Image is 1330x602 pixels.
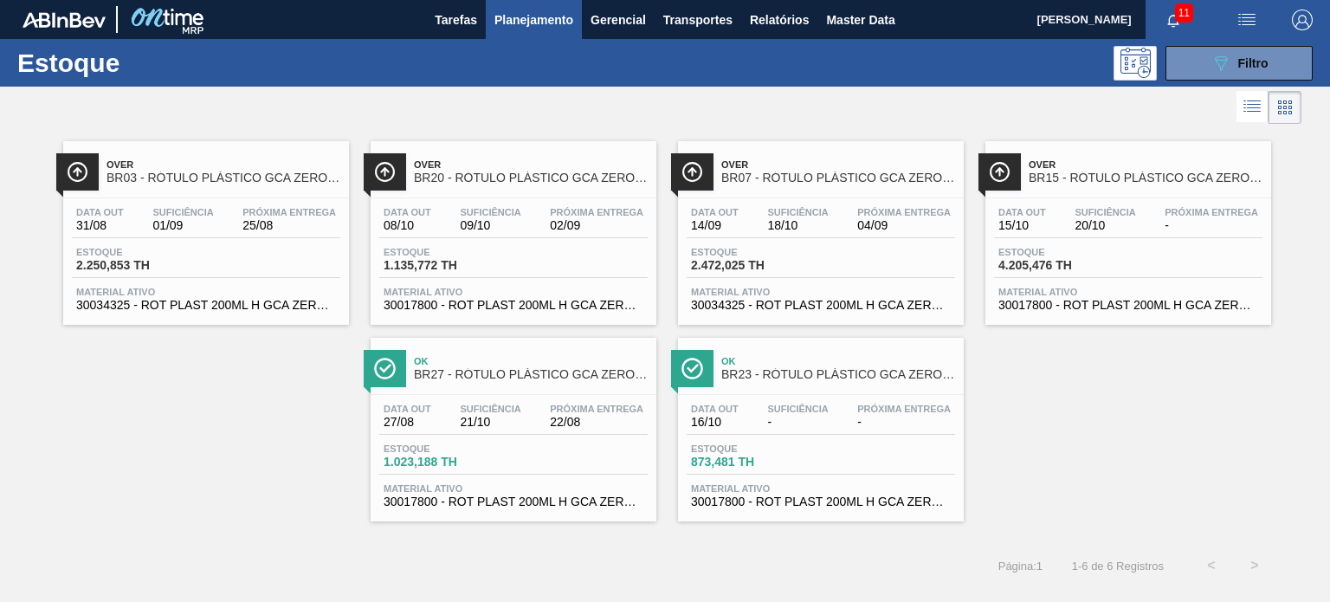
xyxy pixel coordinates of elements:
span: 30017800 - ROT PLAST 200ML H GCA ZERO NIV22 [384,495,643,508]
span: Over [107,159,340,170]
a: ÍconeOverBR15 - RÓTULO PLÁSTICO GCA ZERO 200ML HData out15/10Suficiência20/10Próxima Entrega-Esto... [972,128,1280,325]
span: 30017800 - ROT PLAST 200ML H GCA ZERO NIV22 [691,495,951,508]
img: Ícone [681,161,703,183]
img: Ícone [681,358,703,379]
span: 30034325 - ROT PLAST 200ML H GCA ZERO S CL NIV25 [691,299,951,312]
a: ÍconeOverBR03 - RÓTULO PLÁSTICO GCA ZERO 200ML HData out31/08Suficiência01/09Próxima Entrega25/08... [50,128,358,325]
a: ÍconeOkBR23 - RÓTULO PLÁSTICO GCA ZERO 200ML HData out16/10Suficiência-Próxima Entrega-Estoque873... [665,325,972,521]
a: ÍconeOverBR20 - RÓTULO PLÁSTICO GCA ZERO 200ML HData out08/10Suficiência09/10Próxima Entrega02/09... [358,128,665,325]
span: Suficiência [767,404,828,414]
span: 873,481 TH [691,456,812,469]
span: 31/08 [76,219,124,232]
span: Suficiência [1075,207,1135,217]
span: Data out [998,207,1046,217]
span: Planejamento [494,10,573,30]
a: ÍconeOverBR07 - RÓTULO PLÁSTICO GCA ZERO 200ML HData out14/09Suficiência18/10Próxima Entrega04/09... [665,128,972,325]
span: Tarefas [435,10,477,30]
span: Próxima Entrega [550,207,643,217]
button: < [1190,544,1233,587]
span: Over [1029,159,1262,170]
span: Suficiência [767,207,828,217]
span: 30034325 - ROT PLAST 200ML H GCA ZERO S CL NIV25 [76,299,336,312]
span: Material ativo [76,287,336,297]
span: Ok [721,356,955,366]
span: - [767,416,828,429]
span: BR27 - RÓTULO PLÁSTICO GCA ZERO 200ML H [414,368,648,381]
span: Master Data [826,10,894,30]
span: Suficiência [152,207,213,217]
span: Próxima Entrega [550,404,643,414]
span: 27/08 [384,416,431,429]
span: 09/10 [460,219,520,232]
span: Filtro [1238,56,1269,70]
div: Visão em Lista [1236,91,1269,124]
img: userActions [1236,10,1257,30]
span: 11 [1175,3,1193,23]
span: 1.135,772 TH [384,259,505,272]
div: Visão em Cards [1269,91,1301,124]
span: Data out [384,404,431,414]
span: Data out [384,207,431,217]
span: Suficiência [460,207,520,217]
span: BR20 - RÓTULO PLÁSTICO GCA ZERO 200ML H [414,172,648,184]
span: BR03 - RÓTULO PLÁSTICO GCA ZERO 200ML H [107,172,340,184]
span: Gerencial [591,10,646,30]
span: Ok [414,356,648,366]
span: Próxima Entrega [1165,207,1258,217]
span: BR23 - RÓTULO PLÁSTICO GCA ZERO 200ML H [721,368,955,381]
span: 1 - 6 de 6 Registros [1069,560,1164,573]
span: 16/10 [691,416,739,429]
span: Estoque [384,247,505,257]
span: Data out [691,207,739,217]
a: ÍconeOkBR27 - RÓTULO PLÁSTICO GCA ZERO 200ML HData out27/08Suficiência21/10Próxima Entrega22/08Es... [358,325,665,521]
span: Estoque [691,443,812,454]
span: 02/09 [550,219,643,232]
span: 21/10 [460,416,520,429]
span: 15/10 [998,219,1046,232]
span: Over [721,159,955,170]
div: Pogramando: nenhum usuário selecionado [1114,46,1157,81]
span: 20/10 [1075,219,1135,232]
span: 30017800 - ROT PLAST 200ML H GCA ZERO NIV22 [998,299,1258,312]
button: Notificações [1146,8,1201,32]
span: Over [414,159,648,170]
span: 25/08 [242,219,336,232]
span: Material ativo [691,483,951,494]
span: BR15 - RÓTULO PLÁSTICO GCA ZERO 200ML H [1029,172,1262,184]
span: 04/09 [857,219,951,232]
span: Transportes [663,10,733,30]
img: Ícone [374,161,396,183]
h1: Estoque [17,53,266,73]
span: Material ativo [691,287,951,297]
span: - [857,416,951,429]
img: Logout [1292,10,1313,30]
span: Estoque [691,247,812,257]
img: TNhmsLtSVTkK8tSr43FrP2fwEKptu5GPRR3wAAAABJRU5ErkJggg== [23,12,106,28]
span: 01/09 [152,219,213,232]
span: Material ativo [384,483,643,494]
img: Ícone [67,161,88,183]
span: Data out [76,207,124,217]
span: 4.205,476 TH [998,259,1120,272]
span: 2.472,025 TH [691,259,812,272]
img: Ícone [989,161,1010,183]
span: Data out [691,404,739,414]
span: - [1165,219,1258,232]
span: Próxima Entrega [242,207,336,217]
span: Material ativo [384,287,643,297]
span: 08/10 [384,219,431,232]
button: > [1233,544,1276,587]
span: Estoque [76,247,197,257]
span: Estoque [384,443,505,454]
button: Filtro [1165,46,1313,81]
span: Relatórios [750,10,809,30]
span: Suficiência [460,404,520,414]
span: 1.023,188 TH [384,456,505,469]
span: Material ativo [998,287,1258,297]
span: 18/10 [767,219,828,232]
span: Estoque [998,247,1120,257]
span: BR07 - RÓTULO PLÁSTICO GCA ZERO 200ML H [721,172,955,184]
span: 22/08 [550,416,643,429]
span: Página : 1 [998,560,1043,573]
img: Ícone [374,358,396,379]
